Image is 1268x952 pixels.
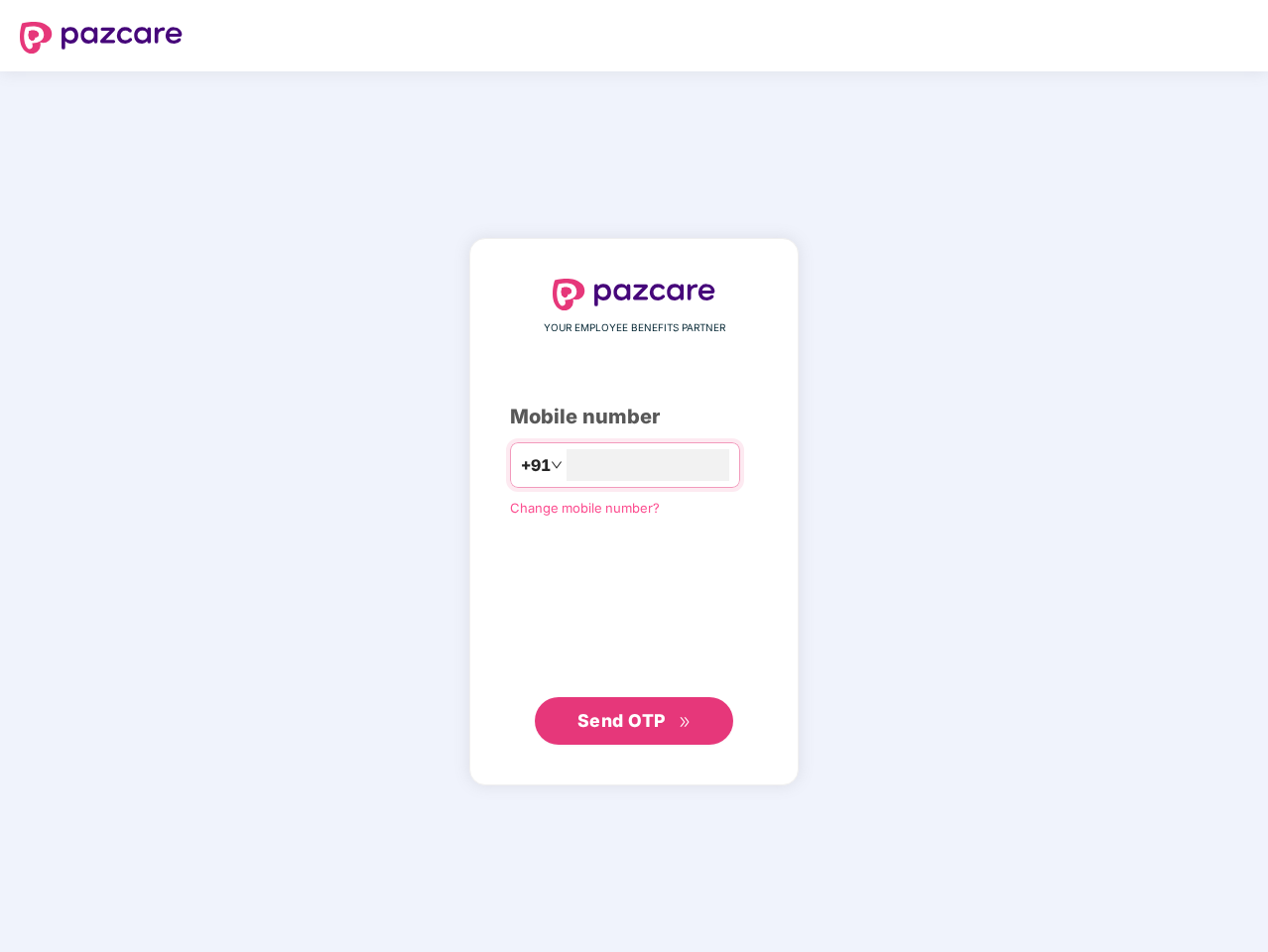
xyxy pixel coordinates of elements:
[535,697,733,745] button: Send OTPdouble-right
[577,710,666,731] span: Send OTP
[20,22,183,54] img: logo
[679,716,692,729] span: double-right
[551,459,563,471] span: down
[510,402,758,432] div: Mobile number
[544,320,725,336] span: YOUR EMPLOYEE BENEFITS PARTNER
[553,279,715,310] img: logo
[521,453,551,478] span: +91
[510,500,660,516] a: Change mobile number?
